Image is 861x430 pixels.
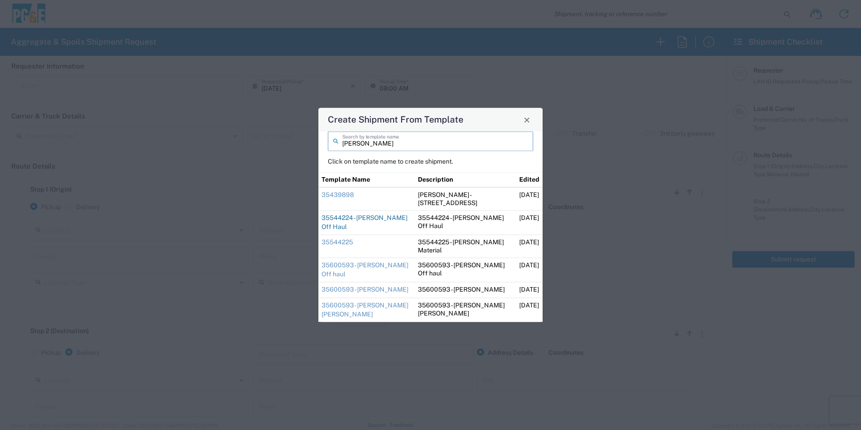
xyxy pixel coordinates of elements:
button: Close [521,113,533,126]
td: [DATE] [516,282,543,298]
td: [PERSON_NAME] - [STREET_ADDRESS] [415,187,516,210]
table: Shipment templates [318,172,543,322]
td: [DATE] [516,235,543,258]
th: Template Name [318,172,415,188]
a: 35600593 - [PERSON_NAME] [PERSON_NAME] [322,302,408,318]
a: 35600593 - [PERSON_NAME] Off haul [322,262,408,278]
td: 35544225 - [PERSON_NAME] Material [415,235,516,258]
a: 35439898 [322,191,354,198]
td: 35600593 - [PERSON_NAME] [PERSON_NAME] [415,298,516,322]
a: 35544224 - [PERSON_NAME] Off Haul [322,214,408,230]
td: 35600593 - [PERSON_NAME] Off haul [415,258,516,282]
p: Click on template name to create shipment. [328,157,533,165]
td: [DATE] [516,258,543,282]
td: [DATE] [516,298,543,322]
td: [DATE] [516,187,543,210]
td: [DATE] [516,210,543,235]
a: 35544225 [322,239,353,246]
td: 35600593 - [PERSON_NAME] [415,282,516,298]
h4: Create Shipment From Template [328,113,463,126]
th: Description [415,172,516,188]
a: 35600593 - [PERSON_NAME] [322,286,408,293]
td: 35544224 - [PERSON_NAME] Off Haul [415,210,516,235]
th: Edited [516,172,543,188]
